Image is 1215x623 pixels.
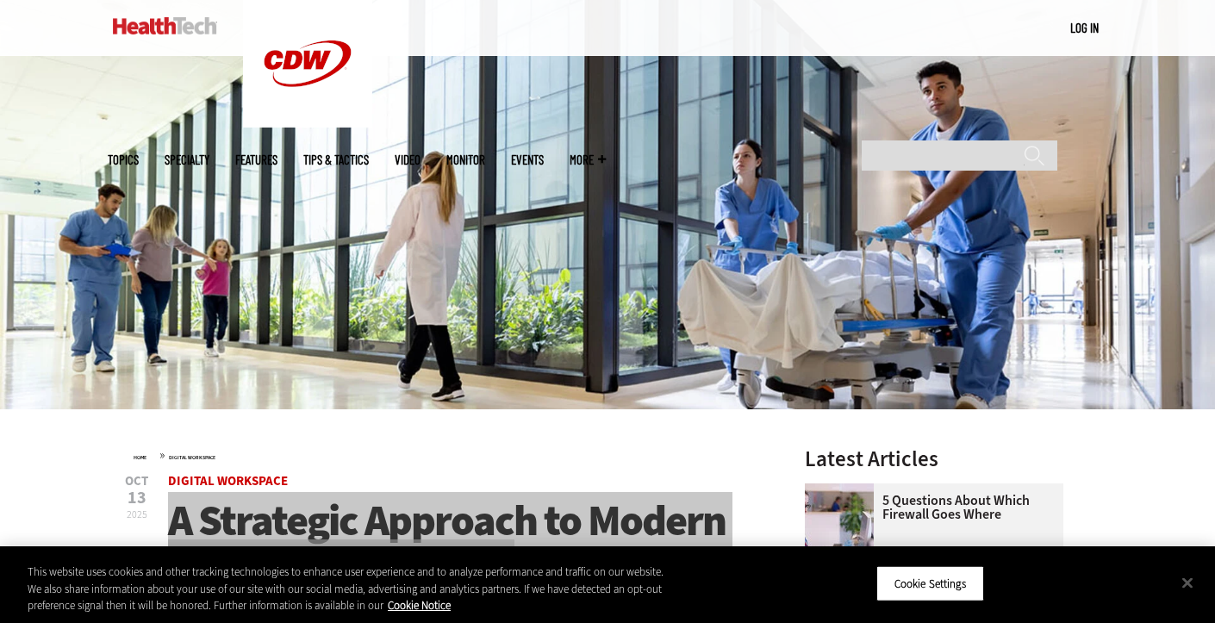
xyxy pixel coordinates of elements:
[395,153,421,166] a: Video
[1070,19,1099,37] div: User menu
[1168,564,1206,601] button: Close
[127,508,147,521] span: 2025
[125,489,148,507] span: 13
[134,454,146,461] a: Home
[303,153,369,166] a: Tips & Tactics
[805,448,1063,470] h3: Latest Articles
[1070,20,1099,35] a: Log in
[168,492,726,596] span: A Strategic Approach to Modern Work in Healthcare
[134,448,759,462] div: »
[125,475,148,488] span: Oct
[168,472,288,489] a: Digital Workspace
[805,483,882,497] a: Healthcare provider using computer
[235,153,277,166] a: Features
[28,564,669,614] div: This website uses cookies and other tracking technologies to enhance user experience and to analy...
[446,153,485,166] a: MonITor
[169,454,215,461] a: Digital Workspace
[570,153,606,166] span: More
[165,153,209,166] span: Specialty
[805,483,874,552] img: Healthcare provider using computer
[243,114,372,132] a: CDW
[511,153,544,166] a: Events
[876,565,984,601] button: Cookie Settings
[805,494,1053,521] a: 5 Questions About Which Firewall Goes Where
[108,153,139,166] span: Topics
[388,598,451,613] a: More information about your privacy
[113,17,217,34] img: Home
